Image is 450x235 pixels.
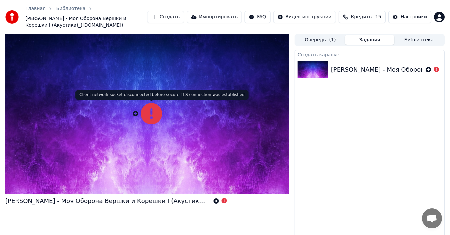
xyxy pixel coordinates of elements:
[25,5,147,29] nav: breadcrumb
[273,11,336,23] button: Видео-инструкции
[56,5,85,12] a: Библиотека
[345,35,394,45] button: Задания
[295,50,444,58] div: Создать караоке
[75,90,249,100] div: Client network socket disconnected before secure TLS connection was established
[5,10,19,24] img: youka
[245,11,270,23] button: FAQ
[296,35,345,45] button: Очередь
[329,37,336,43] span: ( 1 )
[422,208,442,228] a: Открытый чат
[187,11,242,23] button: Импортировать
[351,14,373,20] span: Кредиты
[25,5,45,12] a: Главная
[25,15,147,29] span: [PERSON_NAME] - Моя Оборона Вершки и Корешки I (Акустика)_([DOMAIN_NAME])
[339,11,386,23] button: Кредиты15
[5,196,205,206] div: [PERSON_NAME] - Моя Оборона Вершки и Корешки I (Акустика)_([DOMAIN_NAME])
[375,14,381,20] span: 15
[388,11,431,23] button: Настройки
[394,35,444,45] button: Библиотека
[401,14,427,20] div: Настройки
[147,11,184,23] button: Создать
